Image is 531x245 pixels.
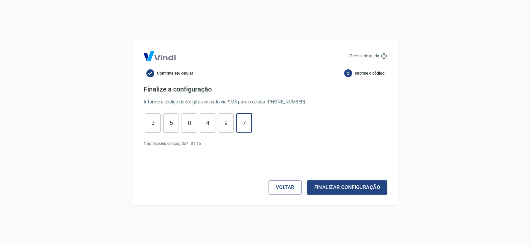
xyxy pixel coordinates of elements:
[307,180,387,194] button: Finalizar configuração
[268,180,302,194] button: Voltar
[144,51,176,61] img: Logo Vind
[350,53,379,59] p: Precisa de ajuda
[157,70,193,76] span: Confirme seu celular
[144,85,387,93] h4: Finalize a configuração
[144,98,387,105] p: Informe o código de 6 dígitos enviado via SMS para o celular [PHONE_NUMBER] .
[191,141,201,147] p: 01 : 15
[347,71,349,75] text: 2
[355,70,385,76] span: Informe o código
[144,141,188,147] p: Não recebeu um cógido?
